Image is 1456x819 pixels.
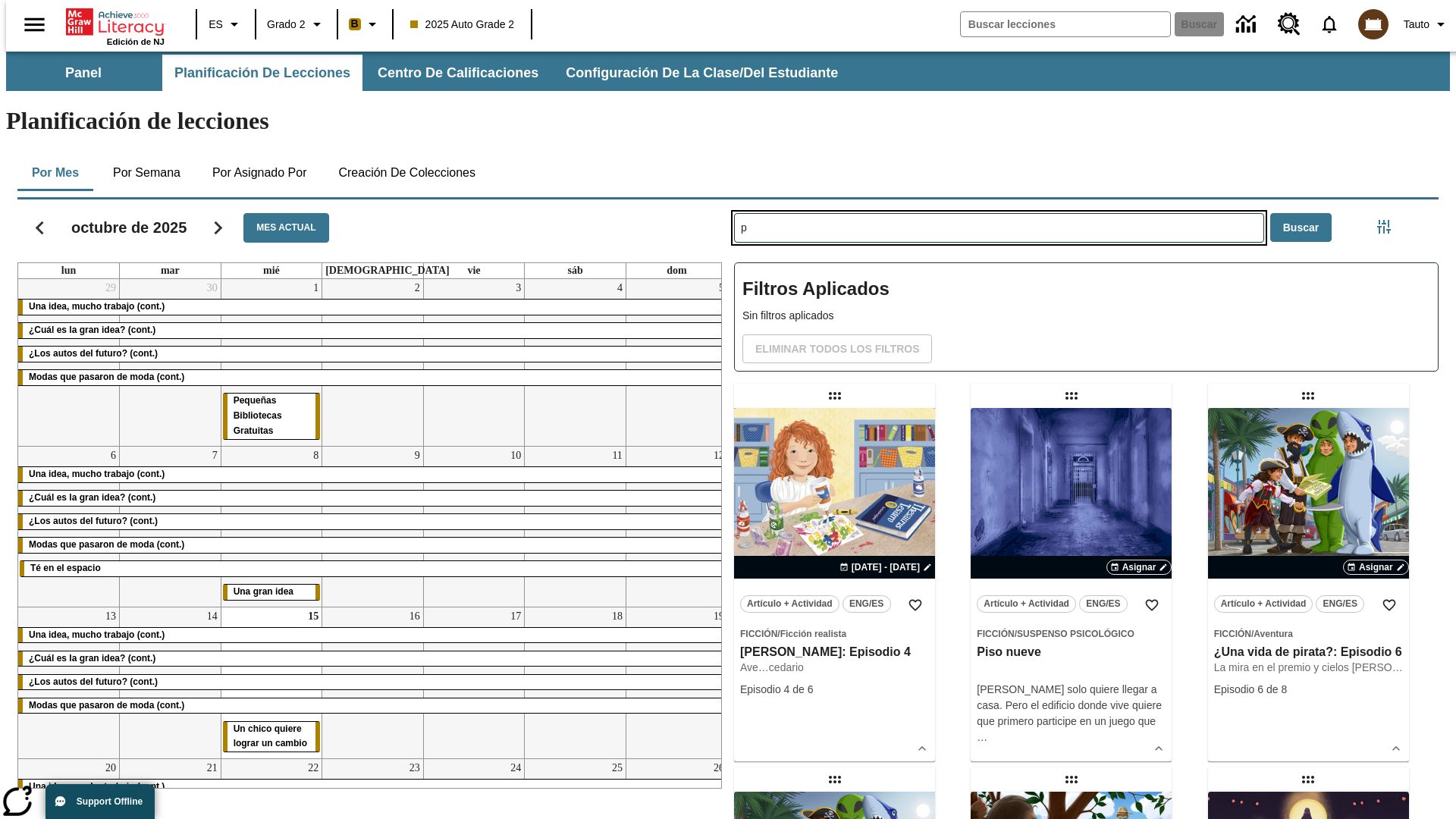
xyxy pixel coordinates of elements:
a: 9 de octubre de 2025 [412,447,423,465]
div: Lección arrastrable: ¿Una vida de pirata?: Episodio 6 [1296,384,1320,408]
span: Tauto [1404,17,1429,33]
span: ¿Cuál es la gran idea? (cont.) [29,492,155,503]
td: 13 de octubre de 2025 [18,607,120,759]
div: Una idea, mucho trabajo (cont.) [18,300,727,315]
td: 29 de septiembre de 2025 [18,279,120,446]
span: Centro de calificaciones [378,64,538,82]
a: sábado [564,263,585,278]
span: Ficción [1214,629,1251,639]
p: [PERSON_NAME] solo quiere llegar a casa. Pero el edificio donde vive quiere que primero participe... [977,682,1166,745]
td: 8 de octubre de 2025 [221,446,322,607]
span: Una idea, mucho trabajo (cont.) [29,469,165,479]
div: Una idea, mucho trabajo (cont.) [18,628,727,643]
div: Pequeñas Bibliotecas Gratuitas [223,394,321,439]
a: 20 de octubre de 2025 [102,759,119,777]
a: 2 de octubre de 2025 [412,279,423,297]
input: Buscar lecciones [735,214,1263,242]
a: 7 de octubre de 2025 [209,447,221,465]
div: Lección arrastrable: Elena Menope: Episodio 4 [823,384,847,408]
button: Por asignado por [200,155,319,191]
td: 3 de octubre de 2025 [423,279,525,446]
button: Añadir a mis Favoritas [1376,591,1403,619]
a: 17 de octubre de 2025 [507,607,524,626]
a: 24 de octubre de 2025 [507,759,524,777]
button: ENG/ES [1316,595,1364,613]
div: Subbarra de navegación [6,52,1450,91]
div: Una gran idea [223,585,321,600]
a: 16 de octubre de 2025 [406,607,423,626]
a: domingo [664,263,689,278]
button: Asignar Elegir fechas [1106,560,1172,575]
span: Configuración de la clase/del estudiante [566,64,838,82]
span: Panel [65,64,102,82]
a: 11 de octubre de 2025 [609,447,625,465]
span: ¿Los autos del futuro? (cont.) [29,348,158,359]
button: ENG/ES [843,595,891,613]
a: lunes [58,263,79,278]
div: Portada [66,5,165,46]
button: ENG/ES [1079,595,1128,613]
div: lesson details [734,408,935,761]
button: Regresar [20,209,59,247]
button: Grado: Grado 2, Elige un grado [261,11,332,38]
div: ¿Cuál es la gran idea? (cont.) [18,491,727,506]
button: Asignar Elegir fechas [1343,560,1409,575]
p: Sin filtros aplicados [742,308,1430,324]
span: Asignar [1359,560,1393,574]
span: Ficción [740,629,777,639]
span: / [1015,629,1017,639]
div: Episodio 4 de 6 [740,682,929,698]
button: Configuración de la clase/del estudiante [554,55,850,91]
button: Support Offline [45,784,155,819]
div: ¿Los autos del futuro? (cont.) [18,347,727,362]
a: 19 de octubre de 2025 [711,607,727,626]
span: B [351,14,359,33]
a: jueves [322,263,453,278]
button: Perfil/Configuración [1398,11,1456,38]
span: Una idea, mucho trabajo (cont.) [29,629,165,640]
span: Modas que pasaron de moda (cont.) [29,539,184,550]
div: Modas que pasaron de moda (cont.) [18,538,727,553]
a: martes [158,263,183,278]
button: Por semana [101,155,193,191]
button: Escoja un nuevo avatar [1349,5,1398,44]
a: viernes [464,263,483,278]
span: Aventura [1254,629,1293,639]
td: 5 de octubre de 2025 [626,279,727,446]
button: Ver más [1147,737,1170,760]
a: 29 de septiembre de 2025 [102,279,119,297]
h2: octubre de 2025 [71,218,187,237]
h3: Piso nueve [977,645,1166,661]
button: Menú lateral de filtros [1369,212,1399,242]
a: 26 de octubre de 2025 [711,759,727,777]
a: Centro de información [1227,4,1269,45]
div: Subbarra de navegación [6,55,852,91]
a: 6 de octubre de 2025 [108,447,119,465]
button: Artículo + Actividad [977,595,1076,613]
img: avatar image [1358,9,1389,39]
a: 30 de septiembre de 2025 [204,279,221,297]
div: Una idea, mucho trabajo (cont.) [18,467,727,482]
button: Seguir [199,209,237,247]
button: Centro de calificaciones [366,55,551,91]
span: ¿Los autos del futuro? (cont.) [29,516,158,526]
span: / [777,629,780,639]
span: Té en el espacio [30,563,101,573]
div: lesson details [971,408,1172,761]
span: Ficción realista [780,629,846,639]
div: Modas que pasaron de moda (cont.) [18,370,727,385]
span: / [1251,629,1254,639]
div: Modas que pasaron de moda (cont.) [18,698,727,714]
div: Un chico quiere lograr un cambio [223,722,321,752]
td: 10 de octubre de 2025 [423,446,525,607]
a: 12 de octubre de 2025 [711,447,727,465]
div: ¿Los autos del futuro? (cont.) [18,675,727,690]
a: Centro de recursos, Se abrirá en una pestaña nueva. [1269,4,1310,45]
a: 8 de octubre de 2025 [310,447,322,465]
span: Tema: Ficción/Aventura [1214,626,1403,642]
a: 23 de octubre de 2025 [406,759,423,777]
button: Panel [8,55,159,91]
button: Añadir a mis Favoritas [902,591,929,619]
a: Portada [66,7,165,37]
span: 2025 Auto Grade 2 [410,17,515,33]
